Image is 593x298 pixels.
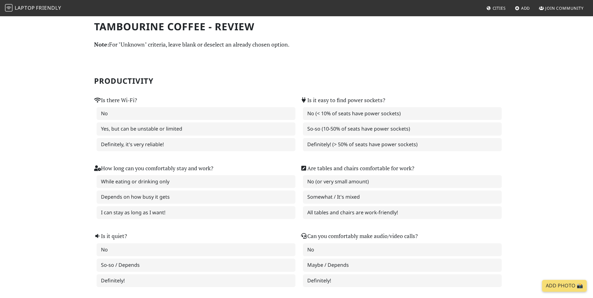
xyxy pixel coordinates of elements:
[97,175,295,188] label: While eating or drinking only
[303,191,502,204] label: Somewhat / It's mixed
[542,280,587,292] a: Add Photo 📸
[94,21,499,32] h1: Tambourine Coffee - Review
[36,4,61,11] span: Friendly
[536,2,586,14] a: Join Community
[94,77,499,86] h2: Productivity
[97,107,295,120] label: No
[5,4,13,12] img: LaptopFriendly
[303,206,502,219] label: All tables and chairs are work-friendly!
[94,164,213,173] label: How long can you comfortably stay and work?
[303,243,502,256] label: No
[97,259,295,272] label: So-so / Depends
[303,259,502,272] label: Maybe / Depends
[97,138,295,151] label: Definitely, it's very reliable!
[303,107,502,120] label: No (< 10% of seats have power sockets)
[97,191,295,204] label: Depends on how busy it gets
[303,175,502,188] label: No (or very small amount)
[94,41,109,48] strong: Note:
[97,243,295,256] label: No
[545,5,584,11] span: Join Community
[97,122,295,136] label: Yes, but can be unstable or limited
[303,122,502,136] label: So-so (10-50% of seats have power sockets)
[521,5,530,11] span: Add
[5,3,61,14] a: LaptopFriendly LaptopFriendly
[15,4,35,11] span: Laptop
[97,274,295,287] label: Definitely!
[94,96,137,105] label: Is there Wi-Fi?
[484,2,508,14] a: Cities
[512,2,533,14] a: Add
[300,96,385,105] label: Is it easy to find power sockets?
[94,40,499,49] p: For "Unknown" criteria, leave blank or deselect an already chosen option.
[94,232,127,241] label: Is it quiet?
[300,164,414,173] label: Are tables and chairs comfortable for work?
[303,274,502,287] label: Definitely!
[303,138,502,151] label: Definitely! (> 50% of seats have power sockets)
[300,232,418,241] label: Can you comfortably make audio/video calls?
[97,206,295,219] label: I can stay as long as I want!
[493,5,506,11] span: Cities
